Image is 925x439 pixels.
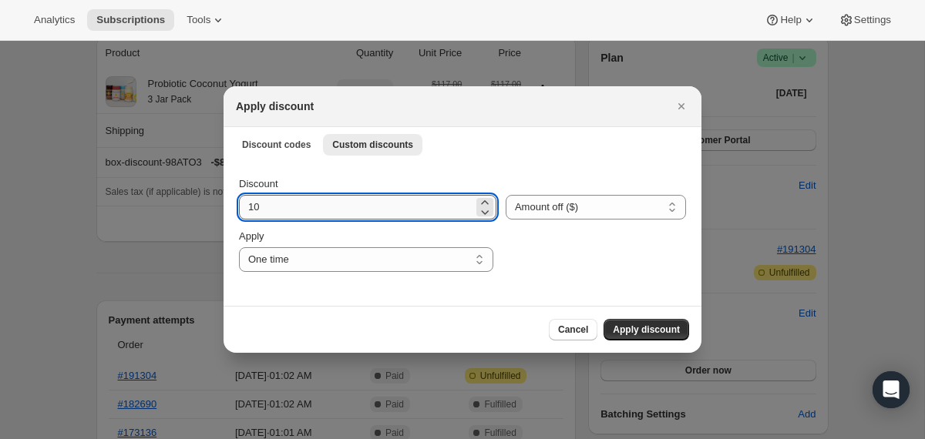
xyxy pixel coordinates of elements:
[549,319,597,340] button: Cancel
[332,139,413,151] span: Custom discounts
[755,9,826,31] button: Help
[224,161,701,306] div: Custom discounts
[239,230,264,242] span: Apply
[829,9,900,31] button: Settings
[873,371,910,408] div: Open Intercom Messenger
[187,14,210,26] span: Tools
[780,14,801,26] span: Help
[613,323,680,336] span: Apply discount
[177,9,235,31] button: Tools
[323,134,422,156] button: Custom discounts
[558,323,588,336] span: Cancel
[671,96,692,117] button: Close
[87,9,174,31] button: Subscriptions
[242,139,311,151] span: Discount codes
[236,99,314,114] h2: Apply discount
[25,9,84,31] button: Analytics
[233,134,320,156] button: Discount codes
[854,14,891,26] span: Settings
[34,14,75,26] span: Analytics
[239,178,278,189] span: Discount
[604,319,689,340] button: Apply discount
[96,14,165,26] span: Subscriptions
